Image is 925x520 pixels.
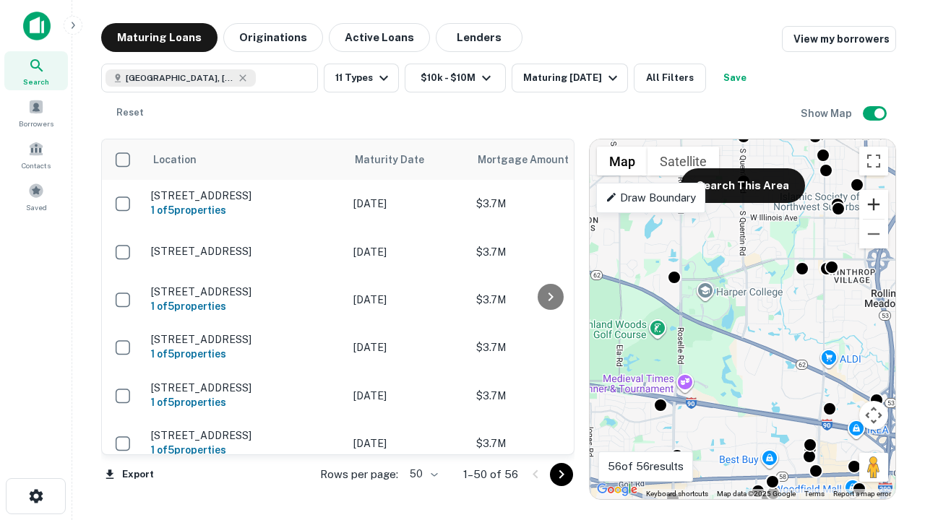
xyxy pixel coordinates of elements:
p: 1–50 of 56 [463,466,518,483]
p: [STREET_ADDRESS] [151,333,339,346]
a: View my borrowers [782,26,896,52]
button: Export [101,464,158,485]
a: Borrowers [4,93,68,132]
button: Zoom out [859,220,888,248]
iframe: Chat Widget [853,404,925,474]
button: Maturing [DATE] [512,64,628,92]
p: [STREET_ADDRESS] [151,285,339,298]
h6: 1 of 5 properties [151,394,339,410]
a: Contacts [4,135,68,174]
button: Lenders [436,23,522,52]
h6: 1 of 5 properties [151,202,339,218]
p: $3.7M [476,196,621,212]
a: Search [4,51,68,90]
a: Saved [4,177,68,216]
p: $3.7M [476,244,621,260]
p: $3.7M [476,339,621,355]
span: Search [23,76,49,87]
p: [DATE] [353,244,462,260]
button: Originations [223,23,323,52]
p: [DATE] [353,292,462,308]
span: [GEOGRAPHIC_DATA], [GEOGRAPHIC_DATA] [126,71,234,84]
p: [DATE] [353,435,462,451]
button: Search This Area [681,168,805,203]
span: Map data ©2025 Google [717,490,796,498]
button: Show street map [597,147,647,175]
div: 0 0 [590,139,895,499]
button: Save your search to get updates of matches that match your search criteria. [712,64,758,92]
p: [DATE] [353,339,462,355]
button: Zoom in [859,190,888,219]
p: 56 of 56 results [608,458,684,475]
th: Maturity Date [346,139,469,180]
p: Rows per page: [320,466,398,483]
button: All Filters [634,64,706,92]
a: Open this area in Google Maps (opens a new window) [593,480,641,499]
button: Go to next page [550,463,573,486]
span: Borrowers [19,118,53,129]
p: [STREET_ADDRESS] [151,429,339,442]
p: [STREET_ADDRESS] [151,189,339,202]
th: Location [144,139,346,180]
img: capitalize-icon.png [23,12,51,40]
h6: 1 of 5 properties [151,346,339,362]
button: Active Loans [329,23,430,52]
button: Map camera controls [859,401,888,430]
button: Reset [107,98,153,127]
img: Google [593,480,641,499]
p: [DATE] [353,196,462,212]
button: Maturing Loans [101,23,218,52]
p: $3.7M [476,435,621,451]
span: Maturity Date [355,151,443,168]
p: $3.7M [476,388,621,404]
p: Draw Boundary [606,189,696,207]
span: Saved [26,201,47,213]
a: Terms (opens in new tab) [804,490,825,498]
h6: Show Map [801,105,854,121]
button: Keyboard shortcuts [646,489,708,499]
span: Mortgage Amount [478,151,588,168]
span: Location [152,151,197,168]
h6: 1 of 5 properties [151,442,339,458]
p: [STREET_ADDRESS] [151,381,339,394]
button: Toggle fullscreen view [859,147,888,175]
p: $3.7M [476,292,621,308]
button: 11 Types [324,64,399,92]
button: Show satellite imagery [647,147,719,175]
div: 50 [404,464,440,485]
p: [DATE] [353,388,462,404]
button: $10k - $10M [405,64,506,92]
div: Maturing [DATE] [523,69,621,87]
a: Report a map error [833,490,891,498]
span: Contacts [22,160,51,171]
h6: 1 of 5 properties [151,298,339,314]
p: [STREET_ADDRESS] [151,245,339,258]
th: Mortgage Amount [469,139,628,180]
